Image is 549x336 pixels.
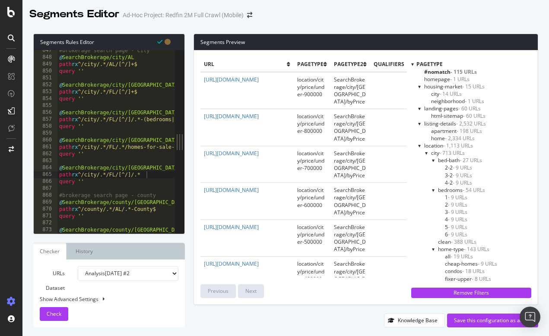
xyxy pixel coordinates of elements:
[157,38,162,46] span: Syntax is valid
[34,123,57,130] div: 858
[424,68,477,75] span: Click to filter pagetype on #nomatch
[208,287,228,295] div: Previous
[431,127,482,135] span: Click to filter pagetype on listing-details/apartment
[424,105,481,112] span: Click to filter pagetype on landing-pages and its children
[439,149,465,157] span: - 713 URLs
[34,68,57,75] div: 850
[445,208,467,216] span: Click to filter pagetype on location/city/bedrooms/3
[445,135,475,142] span: - 2,334 URLs
[451,253,473,260] span: - 19 URLs
[69,243,100,260] a: History
[445,164,472,171] span: Click to filter pagetype on location/city/bed-bath/2-2
[34,220,57,226] div: 872
[297,60,324,68] span: pagetype
[34,47,57,54] div: 847
[443,142,473,149] span: - 1,113 URLs
[34,82,57,88] div: 852
[445,179,472,186] span: Click to filter pagetype on location/city/bed-bath/4-2
[445,283,475,290] span: Click to filter pagetype on location/city/home-type/land
[334,186,366,216] span: SearchBrokerage/city/[GEOGRAPHIC_DATA]/byPrice
[297,223,324,245] span: location/city/price/under-500000
[451,68,477,75] span: - 115 URLs
[472,275,491,283] span: - 8 URLs
[447,314,538,327] button: Save this configuration as active
[29,7,119,22] div: Segments Editor
[448,194,467,201] span: - 9 URLs
[34,109,57,116] div: 856
[445,216,467,223] span: Click to filter pagetype on location/city/bedrooms/4
[448,216,467,223] span: - 9 URLs
[194,34,538,50] div: Segments Preview
[445,223,467,231] span: Click to filter pagetype on location/city/bedrooms/5
[463,112,486,119] span: - 60 URLs
[431,149,465,157] span: Click to filter pagetype on location/city and its children
[448,208,467,216] span: - 9 URLs
[334,260,366,289] span: SearchBrokerage/city/[GEOGRAPHIC_DATA]/byPrice
[448,201,467,208] span: - 9 URLs
[34,226,57,233] div: 873
[445,260,497,267] span: Click to filter pagetype on location/city/home-type/cheap-homes
[438,157,482,164] span: Click to filter pagetype on location/city/bed-bath and its children
[34,151,57,157] div: 862
[34,213,57,220] div: 871
[445,253,473,260] span: Click to filter pagetype on location/city/home-type/all
[416,60,443,68] span: pagetype
[334,223,366,253] span: SearchBrokerage/city/[GEOGRAPHIC_DATA]/byPrice
[297,113,324,135] span: location/city/price/under-800000
[334,113,366,142] span: SearchBrokerage/city/[GEOGRAPHIC_DATA]/byPrice
[34,88,57,95] div: 853
[424,75,470,83] span: Click to filter pagetype on homepage
[34,185,57,192] div: 867
[34,157,57,164] div: 863
[297,150,324,172] span: location/city/price/under-700000
[34,171,57,178] div: 865
[34,61,57,68] div: 849
[334,76,366,105] span: SearchBrokerage/city/[GEOGRAPHIC_DATA]/byPrice
[34,130,57,137] div: 859
[456,120,486,127] span: - 2,532 URLs
[462,267,485,275] span: - 18 URLs
[34,233,57,240] div: 874
[454,317,531,324] div: Save this configuration as active
[431,97,484,105] span: Click to filter pagetype on housing-market/neighborhood
[478,260,497,267] span: - 9 URLs
[424,120,486,127] span: Click to filter pagetype on listing-details and its children
[445,267,485,275] span: Click to filter pagetype on location/city/home-type/condos
[416,289,526,296] div: Remove Filters
[34,54,57,61] div: 848
[34,178,57,185] div: 866
[464,245,489,253] span: - 143 URLs
[123,11,244,19] div: Ad-Hoc Project: Redfin 2M Full Crawl (Mobile)
[431,135,475,142] span: Click to filter pagetype on listing-details/home
[453,179,472,186] span: - 9 URLs
[247,12,252,18] div: arrow-right-arrow-left
[204,76,259,83] a: [URL][DOMAIN_NAME]
[34,164,57,171] div: 864
[384,317,445,324] a: Knowledge Base
[34,144,57,151] div: 861
[297,186,324,208] span: location/city/price/under-600000
[438,245,489,253] span: Click to filter pagetype on location/city/home-type and its children
[451,238,476,245] span: - 388 URLs
[384,314,445,327] button: Knowledge Base
[204,260,259,267] a: [URL][DOMAIN_NAME]
[445,194,467,201] span: Click to filter pagetype on location/city/bedrooms/1
[424,83,485,90] span: Click to filter pagetype on housing-market and its children
[520,307,540,327] div: Open Intercom Messenger
[462,83,485,90] span: - 15 URLs
[204,186,259,194] a: [URL][DOMAIN_NAME]
[445,172,472,179] span: Click to filter pagetype on location/city/bed-bath/3-2
[34,206,57,213] div: 870
[297,260,324,282] span: location/city/price/under-400000
[374,60,457,68] span: qualifiers
[40,307,68,321] button: Check
[453,164,472,171] span: - 9 URLs
[33,266,71,295] label: URLs Dataset
[33,243,67,260] a: Checker
[34,34,184,50] div: Segments Rules Editor
[334,60,363,68] span: pagetype2
[398,317,438,324] div: Knowledge Base
[439,90,462,97] span: - 14 URLs
[204,60,287,68] span: url
[34,192,57,199] div: 868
